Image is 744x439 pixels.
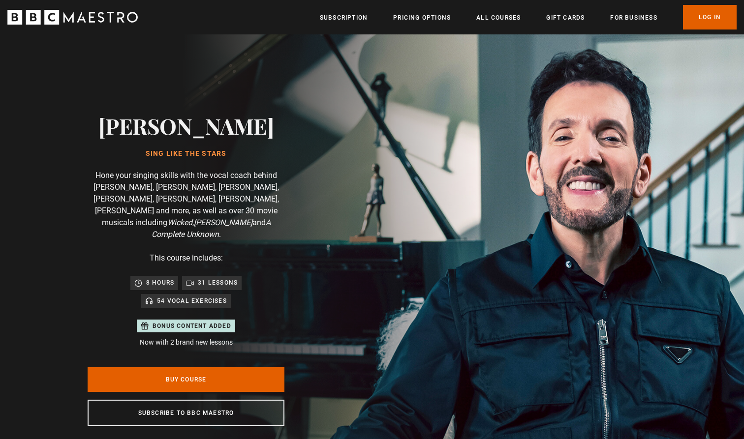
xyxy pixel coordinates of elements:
i: Wicked [167,218,192,227]
p: 8 hours [146,278,174,288]
p: 54 Vocal Exercises [157,296,227,306]
a: Log In [683,5,737,29]
svg: BBC Maestro [7,10,138,25]
p: Hone your singing skills with the vocal coach behind [PERSON_NAME], [PERSON_NAME], [PERSON_NAME],... [88,170,284,240]
a: Subscription [320,13,368,23]
a: All Courses [476,13,521,23]
p: 31 lessons [198,278,238,288]
nav: Primary [320,5,737,29]
h2: [PERSON_NAME] [98,113,274,138]
i: A Complete Unknown [152,218,271,239]
a: Buy Course [88,367,284,392]
a: For business [610,13,657,23]
a: Pricing Options [393,13,451,23]
p: This course includes: [150,252,223,264]
p: Now with 2 brand new lessons [137,337,235,348]
p: Bonus content added [153,322,231,330]
a: Gift Cards [546,13,585,23]
i: [PERSON_NAME] [194,218,252,227]
h1: Sing Like the Stars [98,150,274,158]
